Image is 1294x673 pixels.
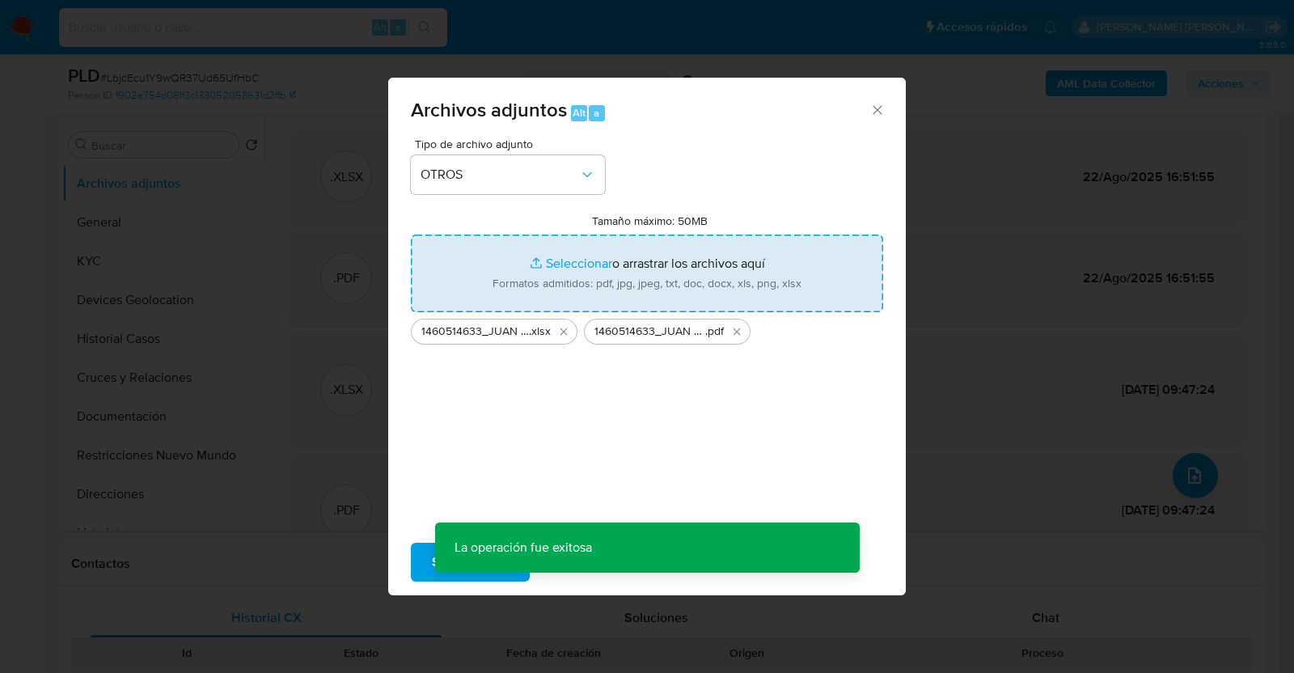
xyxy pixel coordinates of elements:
[529,324,551,340] span: .xlsx
[594,105,599,121] span: a
[421,167,579,183] span: OTROS
[705,324,724,340] span: .pdf
[421,324,529,340] span: 1460514633_JUAN MORENO_JUL2025
[557,544,610,580] span: Cancelar
[432,544,509,580] span: Subir archivo
[411,95,567,124] span: Archivos adjuntos
[573,105,586,121] span: Alt
[411,312,883,345] ul: Archivos seleccionados
[411,155,605,194] button: OTROS
[554,322,573,341] button: Eliminar 1460514633_JUAN MORENO_JUL2025.xlsx
[592,214,708,228] label: Tamaño máximo: 50MB
[415,138,609,150] span: Tipo de archivo adjunto
[411,543,530,582] button: Subir archivo
[727,322,746,341] button: Eliminar 1460514633_JUAN MORENO_JUL2025.pdf
[435,523,611,573] p: La operación fue exitosa
[594,324,705,340] span: 1460514633_JUAN MORENO_JUL2025
[869,102,884,116] button: Cerrar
